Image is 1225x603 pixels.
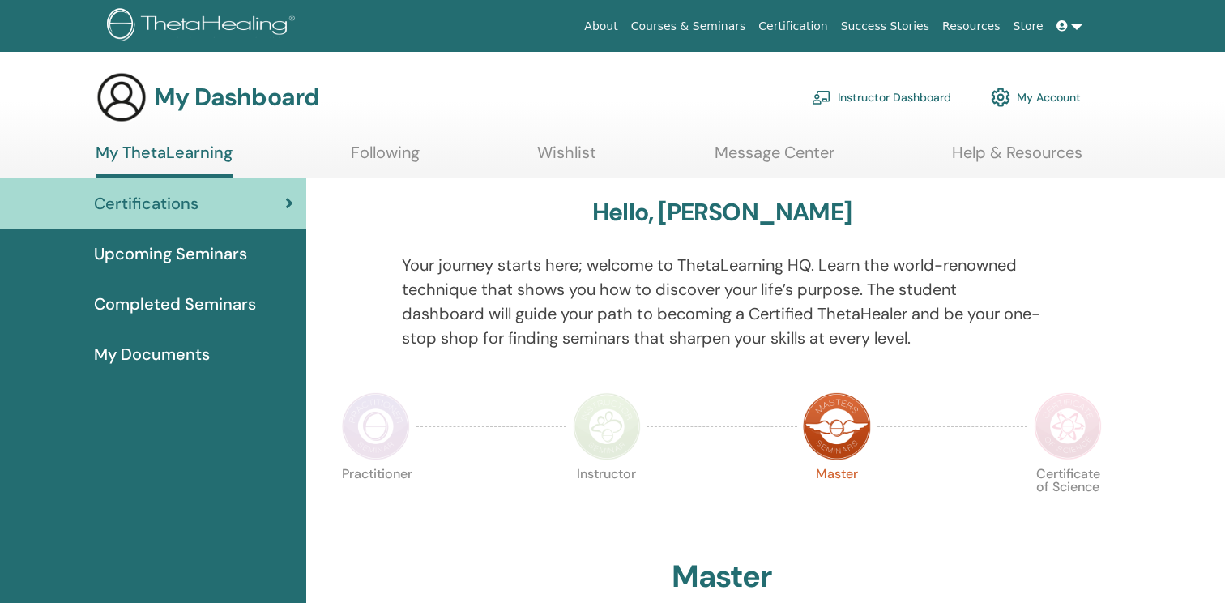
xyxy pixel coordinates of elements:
h2: Master [672,558,772,596]
img: Certificate of Science [1034,392,1102,460]
a: Certification [752,11,834,41]
p: Instructor [573,468,641,536]
p: Master [803,468,871,536]
img: chalkboard-teacher.svg [812,90,831,105]
p: Certificate of Science [1034,468,1102,536]
a: My Account [991,79,1081,115]
span: Upcoming Seminars [94,242,247,266]
span: Certifications [94,191,198,216]
p: Your journey starts here; welcome to ThetaLearning HQ. Learn the world-renowned technique that sh... [402,253,1042,350]
span: My Documents [94,342,210,366]
img: Master [803,392,871,460]
a: My ThetaLearning [96,143,233,178]
a: Wishlist [537,143,596,174]
a: Success Stories [834,11,936,41]
h3: Hello, [PERSON_NAME] [592,198,852,227]
img: cog.svg [991,83,1010,111]
a: Store [1007,11,1050,41]
a: Instructor Dashboard [812,79,951,115]
img: logo.png [107,8,301,45]
p: Practitioner [342,468,410,536]
a: Following [351,143,420,174]
a: About [578,11,624,41]
a: Courses & Seminars [625,11,753,41]
span: Completed Seminars [94,292,256,316]
a: Resources [936,11,1007,41]
img: generic-user-icon.jpg [96,71,147,123]
h3: My Dashboard [154,83,319,112]
a: Help & Resources [952,143,1082,174]
a: Message Center [715,143,834,174]
img: Practitioner [342,392,410,460]
img: Instructor [573,392,641,460]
